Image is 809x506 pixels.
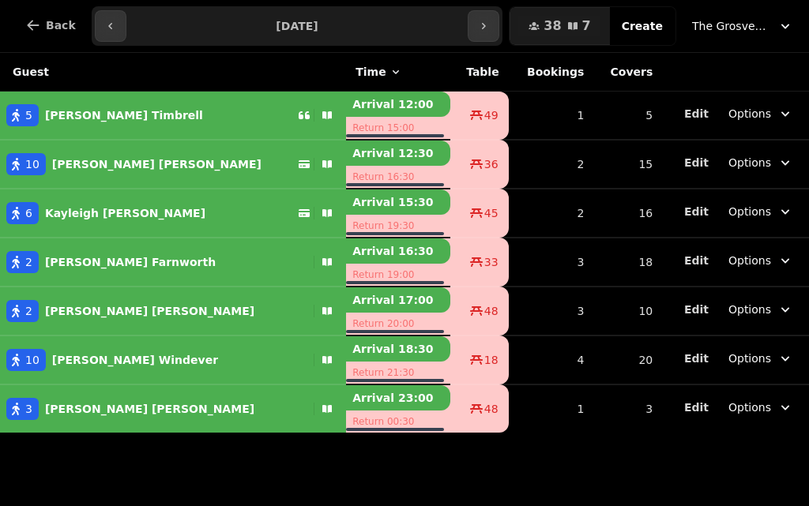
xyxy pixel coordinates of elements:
span: Options [728,399,771,415]
p: Return 00:30 [346,410,450,433]
td: 2 [509,140,594,189]
td: 3 [509,287,594,335]
button: Edit [684,399,709,415]
button: Options [719,393,803,422]
th: Table [450,53,508,92]
button: Edit [684,350,709,366]
span: The Grosvenor [692,18,771,34]
p: Return 19:00 [346,264,450,286]
button: Options [719,246,803,275]
span: Options [728,350,771,366]
button: Edit [684,253,709,268]
td: 16 [593,189,662,238]
span: 49 [484,107,499,123]
span: Edit [684,353,709,364]
span: 6 [25,205,32,221]
span: Edit [684,108,709,119]
p: Arrival 16:30 [346,238,450,264]
span: Options [728,302,771,317]
button: Options [719,148,803,177]
span: Edit [684,157,709,168]
span: 3 [25,401,32,417]
button: Options [719,99,803,128]
p: [PERSON_NAME] Windever [52,352,218,368]
p: Arrival 15:30 [346,189,450,215]
td: 20 [593,335,662,384]
span: 36 [484,156,499,172]
span: 2 [25,254,32,270]
span: 33 [484,254,499,270]
p: Return 20:00 [346,313,450,335]
p: Arrival 17:00 [346,287,450,313]
button: Edit [684,204,709,219]
th: Covers [593,53,662,92]
button: Edit [684,155,709,171]
span: 5 [25,107,32,123]
span: 48 [484,401,499,417]
span: 18 [484,352,499,368]
span: Edit [684,255,709,266]
p: Return 16:30 [346,166,450,188]
th: Bookings [509,53,594,92]
p: [PERSON_NAME] [PERSON_NAME] [45,401,254,417]
button: Options [719,344,803,373]
span: Back [46,20,76,31]
span: 45 [484,205,499,221]
p: Return 19:30 [346,215,450,237]
span: 2 [25,303,32,319]
span: Options [728,253,771,268]
p: [PERSON_NAME] Timbrell [45,107,203,123]
button: Edit [684,106,709,122]
p: [PERSON_NAME] [PERSON_NAME] [45,303,254,319]
td: 3 [593,384,662,433]
td: 10 [593,287,662,335]
button: Back [13,6,88,44]
p: Arrival 12:30 [346,141,450,166]
td: 4 [509,335,594,384]
span: 48 [484,303,499,319]
span: 10 [25,352,40,368]
p: Return 15:00 [346,117,450,139]
p: Arrival 23:00 [346,385,450,410]
span: Options [728,106,771,122]
td: 2 [509,189,594,238]
td: 5 [593,92,662,141]
td: 3 [509,238,594,287]
span: Options [728,155,771,171]
span: Edit [684,206,709,217]
span: Create [622,21,663,32]
p: Kayleigh [PERSON_NAME] [45,205,205,221]
button: Edit [684,302,709,317]
button: Time [356,64,401,80]
span: 38 [544,20,561,32]
span: Edit [684,304,709,315]
span: Options [728,204,771,219]
td: 18 [593,238,662,287]
button: The Grosvenor [683,12,803,40]
td: 15 [593,140,662,189]
p: Arrival 12:00 [346,92,450,117]
span: 10 [25,156,40,172]
td: 1 [509,92,594,141]
span: Time [356,64,386,80]
button: Create [609,7,675,45]
p: [PERSON_NAME] [PERSON_NAME] [52,156,262,172]
button: 387 [510,7,609,45]
button: Options [719,197,803,226]
span: 7 [582,20,591,32]
span: Edit [684,402,709,413]
p: Arrival 18:30 [346,336,450,362]
p: [PERSON_NAME] Farnworth [45,254,216,270]
button: Options [719,295,803,324]
td: 1 [509,384,594,433]
p: Return 21:30 [346,362,450,384]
